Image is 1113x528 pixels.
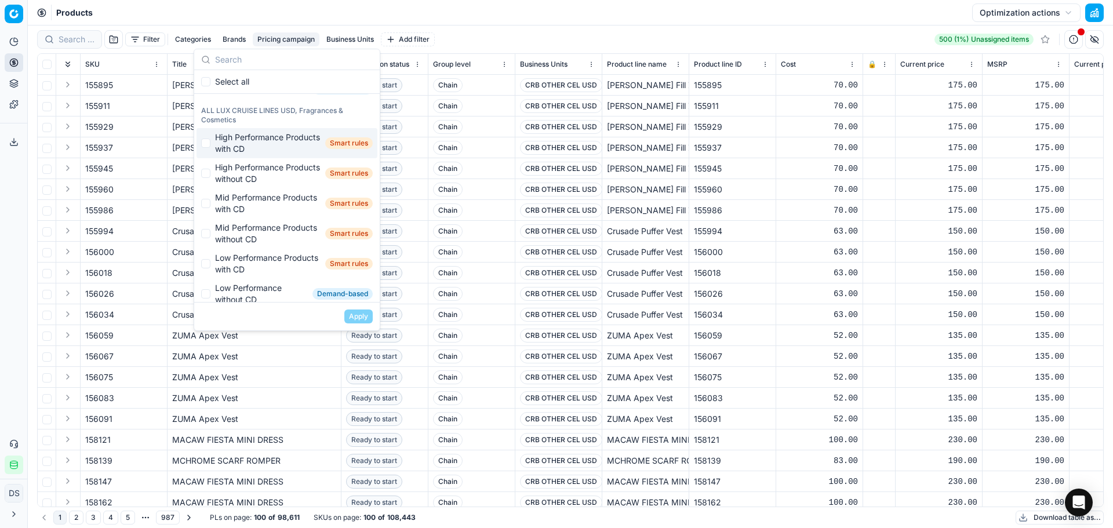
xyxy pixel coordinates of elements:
[61,161,75,175] button: Expand
[85,434,111,446] span: 158121
[520,370,602,384] span: CRB OTHER CEL USD
[607,288,684,300] div: Crusade Puffer Vest
[694,497,771,508] div: 158162
[433,245,463,259] span: Chain
[61,203,75,217] button: Expand
[781,434,858,446] div: 100.00
[987,288,1064,300] div: 150.00
[61,370,75,384] button: Expand
[61,99,75,112] button: Expand
[172,351,336,362] div: ZUMA Apex Vest
[218,32,250,46] button: Brands
[694,184,771,195] div: 155960
[325,228,373,239] span: Smart rules
[900,476,977,487] div: 230.00
[433,454,463,468] span: Chain
[781,184,858,195] div: 70.00
[156,511,180,525] button: 987
[607,121,684,133] div: [PERSON_NAME] Fill Zip
[520,391,602,405] span: CRB OTHER CEL USD
[215,282,308,305] div: Low Performance without CD
[900,163,977,174] div: 175.00
[520,496,602,509] span: CRB OTHER CEL USD
[325,258,373,270] span: Smart rules
[346,475,402,489] span: Ready to start
[433,120,463,134] span: Chain
[607,392,684,404] div: ZUMA Apex Vest
[520,266,602,280] span: CRB OTHER CEL USD
[433,78,463,92] span: Chain
[215,252,321,275] div: Low Performance Products with CD
[346,391,402,405] span: Ready to start
[520,183,602,196] span: CRB OTHER CEL USD
[781,351,858,362] div: 52.00
[987,79,1064,91] div: 175.00
[215,48,373,71] input: Search
[312,288,373,300] span: Demand-based
[172,288,336,300] div: Crusade Puffer Vest
[85,184,114,195] span: 155960
[520,224,602,238] span: CRB OTHER CEL USD
[363,513,376,522] strong: 100
[172,60,187,69] span: Title
[607,267,684,279] div: Crusade Puffer Vest
[172,476,336,487] div: MACAW FIESTA MINI DRESS
[53,511,67,525] button: 1
[781,267,858,279] div: 63.00
[322,32,379,46] button: Business Units
[121,511,135,525] button: 5
[607,455,684,467] div: MCHROME SCARF ROMPER
[781,309,858,321] div: 63.00
[607,184,684,195] div: [PERSON_NAME] Fill Zip
[253,32,319,46] button: Pricing campaign
[215,192,321,215] div: Mid Performance Products with CD
[781,455,858,467] div: 83.00
[607,351,684,362] div: ZUMA Apex Vest
[85,121,114,133] span: 155929
[69,511,83,525] button: 2
[172,497,336,508] div: MACAW FIESTA MINI DRESS
[694,288,771,300] div: 156026
[61,119,75,133] button: Expand
[85,309,114,321] span: 156034
[61,286,75,300] button: Expand
[85,372,113,383] span: 156075
[1016,511,1104,525] button: Download table as...
[694,392,771,404] div: 156083
[172,163,336,174] div: [PERSON_NAME] Fill Zip
[433,329,463,343] span: Chain
[170,32,216,46] button: Categories
[433,162,463,176] span: Chain
[85,476,112,487] span: 158147
[433,370,463,384] span: Chain
[314,513,361,522] span: SKUs on page :
[433,141,463,155] span: Chain
[61,265,75,279] button: Expand
[987,225,1064,237] div: 150.00
[694,330,771,341] div: 156059
[987,60,1007,69] span: MSRP
[781,330,858,341] div: 52.00
[61,182,75,196] button: Expand
[86,511,101,525] button: 3
[987,309,1064,321] div: 150.00
[346,329,402,343] span: Ready to start
[215,132,321,155] div: High Performance Products with CD
[781,142,858,154] div: 70.00
[172,413,336,425] div: ZUMA Apex Vest
[215,162,321,185] div: High Performance Products without CD
[56,7,93,19] span: Products
[61,412,75,425] button: Expand
[781,476,858,487] div: 100.00
[520,412,602,426] span: CRB OTHER CEL USD
[607,330,684,341] div: ZUMA Apex Vest
[900,497,977,508] div: 230.00
[607,309,684,321] div: Crusade Puffer Vest
[900,184,977,195] div: 175.00
[325,198,373,209] span: Smart rules
[607,163,684,174] div: [PERSON_NAME] Fill Zip
[172,184,336,195] div: [PERSON_NAME] Fill Zip
[987,142,1064,154] div: 175.00
[607,142,684,154] div: [PERSON_NAME] Fill Zip
[85,205,114,216] span: 155986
